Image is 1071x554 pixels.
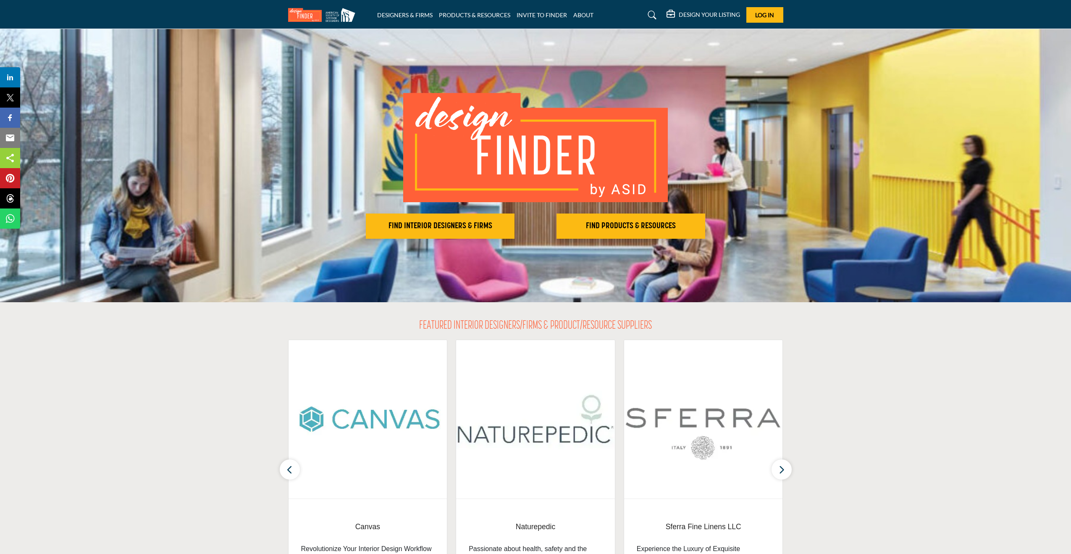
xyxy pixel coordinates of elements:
[439,11,510,18] a: PRODUCTS & RESOURCES
[301,521,435,532] span: Canvas
[517,11,567,18] a: INVITE TO FINDER
[640,8,662,22] a: Search
[456,340,615,499] img: Naturepedic
[368,221,512,231] h2: FIND INTERIOR DESIGNERS & FIRMS
[573,11,593,18] a: ABOUT
[469,521,602,532] span: Naturepedic
[559,221,703,231] h2: FIND PRODUCTS & RESOURCES
[637,521,770,532] span: Sferra Fine Linens LLC
[679,11,740,18] h5: DESIGN YOUR LISTING
[289,340,447,499] img: Canvas
[377,11,433,18] a: DESIGNERS & FIRMS
[746,7,783,23] button: Log In
[301,516,435,538] a: Canvas
[366,214,514,239] button: FIND INTERIOR DESIGNERS & FIRMS
[637,516,770,538] a: Sferra Fine Linens LLC
[403,93,668,202] img: image
[667,10,740,20] div: DESIGN YOUR LISTING
[469,516,602,538] a: Naturepedic
[624,340,783,499] img: Sferra Fine Linens LLC
[755,11,774,18] span: Log In
[556,214,705,239] button: FIND PRODUCTS & RESOURCES
[419,319,652,333] h2: FEATURED INTERIOR DESIGNERS/FIRMS & PRODUCT/RESOURCE SUPPLIERS
[288,8,360,22] img: Site Logo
